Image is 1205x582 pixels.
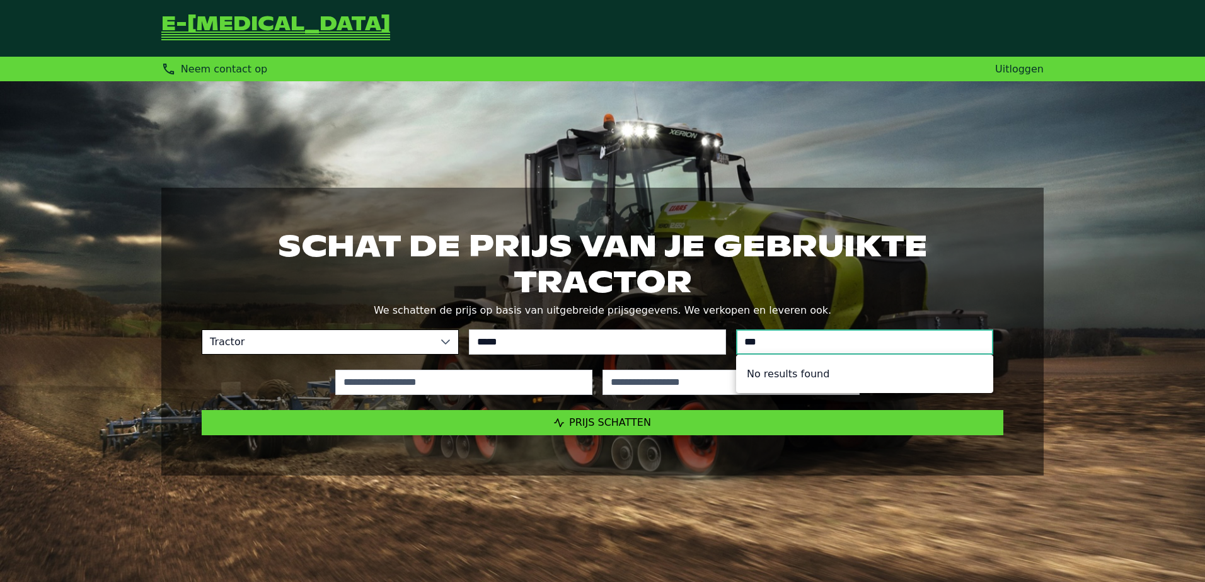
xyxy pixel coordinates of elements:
[737,360,993,387] li: No results found
[181,63,267,75] span: Neem contact op
[161,62,267,76] div: Neem contact op
[202,410,1003,435] button: Prijs schatten
[569,416,651,428] span: Prijs schatten
[995,63,1044,75] a: Uitloggen
[737,355,993,392] ul: Option List
[202,302,1003,319] p: We schatten de prijs op basis van uitgebreide prijsgegevens. We verkopen en leveren ook.
[202,228,1003,299] h1: Schat de prijs van je gebruikte tractor
[202,330,433,354] span: Tractor
[161,15,390,42] a: Terug naar de startpagina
